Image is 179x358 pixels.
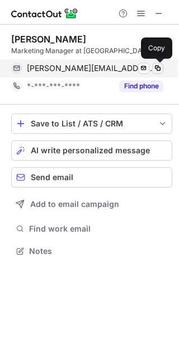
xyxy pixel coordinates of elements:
button: save-profile-one-click [11,114,172,134]
span: AI write personalized message [31,146,150,155]
button: Reveal Button [119,81,163,92]
span: Send email [31,173,73,182]
img: ContactOut v5.3.10 [11,7,78,20]
button: Find work email [11,221,172,237]
button: Add to email campaign [11,194,172,214]
span: Add to email campaign [30,200,119,209]
button: Notes [11,243,172,259]
span: Find work email [29,224,168,234]
button: Send email [11,167,172,187]
span: [PERSON_NAME][EMAIL_ADDRESS][PERSON_NAME][DOMAIN_NAME] [27,63,155,73]
div: Marketing Manager at [GEOGRAPHIC_DATA] [11,46,172,56]
div: [PERSON_NAME] [11,34,86,45]
div: Save to List / ATS / CRM [31,119,153,128]
button: AI write personalized message [11,140,172,161]
span: Notes [29,246,168,256]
